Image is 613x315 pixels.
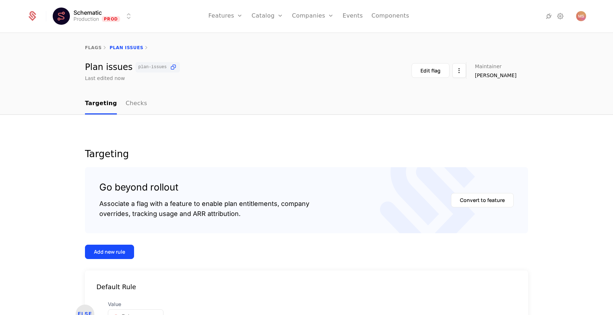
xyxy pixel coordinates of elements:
[53,8,70,25] img: Schematic
[85,149,528,159] div: Targeting
[420,67,441,74] div: Edit flag
[108,301,163,308] span: Value
[475,72,517,79] span: [PERSON_NAME]
[85,62,180,72] div: Plan issues
[85,282,528,292] div: Default Rule
[475,64,502,69] span: Maintainer
[451,193,514,207] button: Convert to feature
[94,248,125,255] div: Add new rule
[55,8,133,24] button: Select environment
[576,11,586,21] button: Open user button
[576,11,586,21] img: Mark Simkiv
[85,45,102,50] a: flags
[452,63,466,78] button: Select action
[138,65,167,69] span: plan-issues
[99,182,309,193] div: Go beyond rollout
[85,93,528,114] nav: Main
[99,199,309,219] div: Associate a flag with a feature to enable plan entitlements, company overrides, tracking usage an...
[85,93,147,114] ul: Choose Sub Page
[412,63,450,78] button: Edit flag
[556,12,565,20] a: Settings
[85,93,117,114] a: Targeting
[73,10,102,15] span: Schematic
[73,15,99,23] div: Production
[125,93,147,114] a: Checks
[85,245,134,259] button: Add new rule
[102,16,120,22] span: Prod
[85,75,125,82] div: Last edited now
[545,12,553,20] a: Integrations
